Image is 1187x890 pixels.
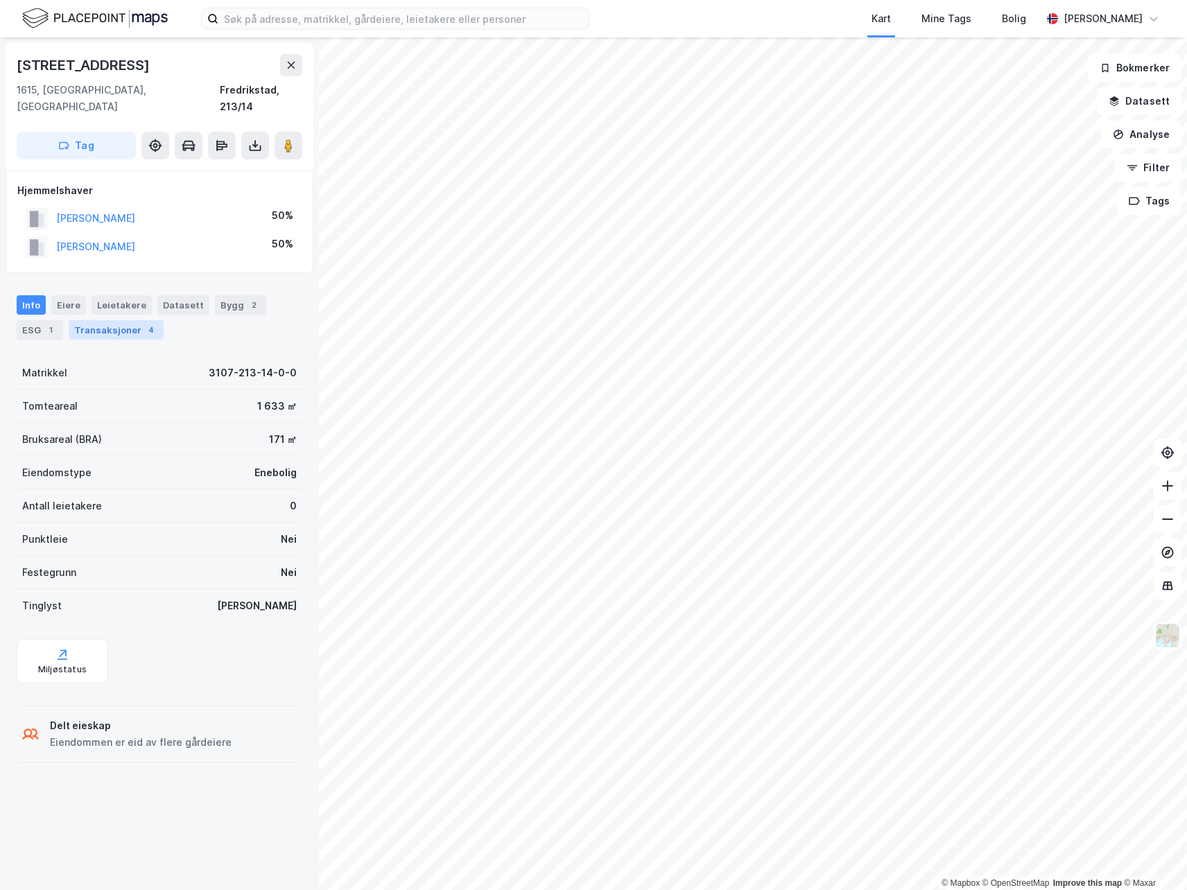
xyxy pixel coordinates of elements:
div: Nei [281,531,297,548]
a: OpenStreetMap [982,878,1050,888]
div: Tinglyst [22,597,62,614]
div: Bolig [1002,10,1026,27]
div: Leietakere [92,295,152,315]
button: Tag [17,132,136,159]
button: Tags [1117,187,1181,215]
a: Improve this map [1053,878,1122,888]
div: Tomteareal [22,398,78,415]
button: Filter [1115,154,1181,182]
div: Bygg [215,295,266,315]
button: Bokmerker [1088,54,1181,82]
div: Eiere [51,295,86,315]
div: Info [17,295,46,315]
div: [PERSON_NAME] [217,597,297,614]
img: logo.f888ab2527a4732fd821a326f86c7f29.svg [22,6,168,30]
div: Kontrollprogram for chat [1118,823,1187,890]
div: Miljøstatus [38,664,87,675]
div: [STREET_ADDRESS] [17,54,153,76]
div: ESG [17,320,63,340]
div: Transaksjoner [69,320,164,340]
div: 2 [247,298,261,312]
div: Bruksareal (BRA) [22,431,102,448]
div: 1615, [GEOGRAPHIC_DATA], [GEOGRAPHIC_DATA] [17,82,220,115]
div: 4 [144,323,158,337]
div: Enebolig [254,464,297,481]
div: 0 [290,498,297,514]
div: Fredrikstad, 213/14 [220,82,302,115]
div: Nei [281,564,297,581]
div: [PERSON_NAME] [1064,10,1143,27]
div: Kart [872,10,891,27]
button: Analyse [1101,121,1181,148]
div: Festegrunn [22,564,76,581]
div: Hjemmelshaver [17,182,302,199]
div: 3107-213-14-0-0 [209,365,297,381]
div: 1 633 ㎡ [257,398,297,415]
div: Eiendommen er eid av flere gårdeiere [50,734,232,751]
div: Mine Tags [921,10,971,27]
div: Matrikkel [22,365,67,381]
div: 1 [44,323,58,337]
iframe: Chat Widget [1118,823,1187,890]
button: Datasett [1097,87,1181,115]
input: Søk på adresse, matrikkel, gårdeiere, leietakere eller personer [218,8,589,29]
div: Datasett [157,295,209,315]
div: Antall leietakere [22,498,102,514]
div: Eiendomstype [22,464,92,481]
div: 50% [272,236,293,252]
div: Punktleie [22,531,68,548]
div: 50% [272,207,293,224]
img: Z [1154,622,1181,649]
div: Delt eieskap [50,717,232,734]
div: 171 ㎡ [269,431,297,448]
a: Mapbox [942,878,980,888]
